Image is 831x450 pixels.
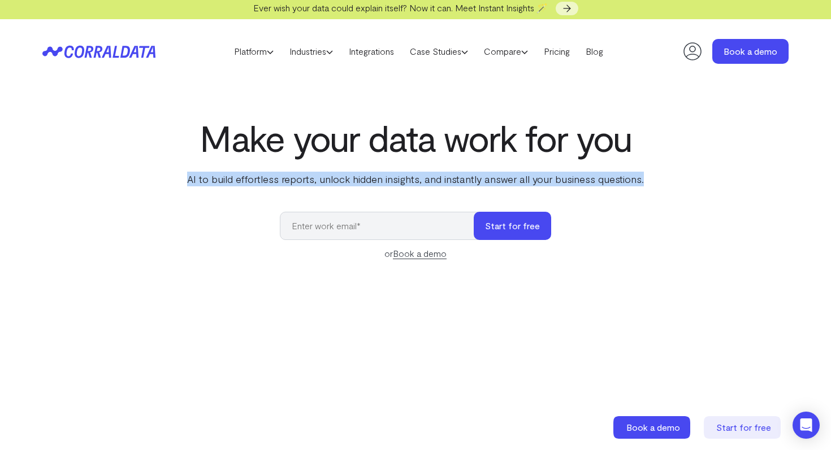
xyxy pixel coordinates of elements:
p: AI to build effortless reports, unlock hidden insights, and instantly answer all your business qu... [185,172,646,186]
a: Book a demo [712,39,789,64]
span: Ever wish your data could explain itself? Now it can. Meet Instant Insights 🪄 [253,2,548,13]
a: Compare [476,43,536,60]
a: Book a demo [393,248,447,259]
a: Integrations [341,43,402,60]
span: Start for free [716,422,771,432]
a: Book a demo [613,416,692,439]
a: Pricing [536,43,578,60]
h1: Make your data work for you [185,117,646,158]
input: Enter work email* [280,212,485,240]
button: Start for free [474,212,551,240]
span: Book a demo [626,422,680,432]
a: Blog [578,43,611,60]
div: or [280,247,551,260]
a: Platform [226,43,282,60]
a: Case Studies [402,43,476,60]
a: Start for free [704,416,783,439]
a: Industries [282,43,341,60]
div: Open Intercom Messenger [793,412,820,439]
